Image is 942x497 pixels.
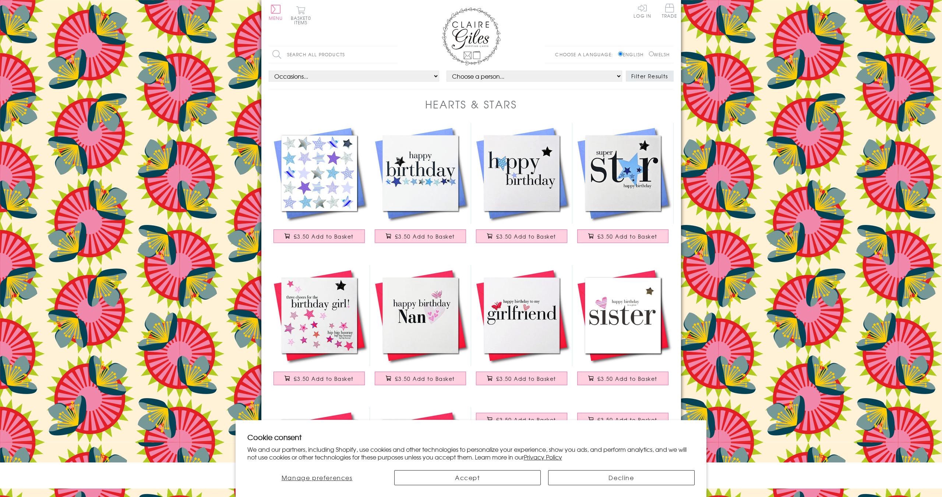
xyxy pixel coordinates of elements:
label: Welsh [649,51,670,58]
img: Birthday Card, Love Heart, To My Grlfriend, fabric butterfly Embellished [471,265,572,366]
span: £3.50 Add to Basket [496,233,556,240]
button: £3.50 Add to Basket [577,372,668,385]
a: Birthday Card, Pink Stars, birthday girl, Embellished with a padded star £3.50 Add to Basket [269,265,370,393]
img: Birthday Card, Blue Stars, Happy Birthday, Embellished with a shiny padded star [370,123,471,224]
input: Welsh [649,51,654,56]
a: Birthday Card, Hearts, happy birthday Nan, embellished with a fabric butterfly £3.50 Add to Basket [370,265,471,393]
input: English [618,51,623,56]
span: £3.50 Add to Basket [294,233,354,240]
input: Search [390,46,398,63]
p: Choose a language: [555,51,617,58]
button: £3.50 Add to Basket [577,413,668,426]
span: £3.50 Add to Basket [395,375,455,382]
button: Manage preferences [247,470,387,485]
a: Birthday Card, Blue Stars, Happy Birthday, Embellished with a shiny padded star £3.50 Add to Basket [471,123,572,250]
a: General Card Card, Blue Stars, Embellished with a shiny padded star £3.50 Add to Basket [269,123,370,250]
img: Birthday Card, Heart, to a great Sister, fabric butterfly Embellished [572,265,674,366]
button: Accept [394,470,541,485]
button: £3.50 Add to Basket [274,229,365,243]
p: We and our partners, including Shopify, use cookies and other technologies to personalize your ex... [247,446,695,461]
a: Birthday Card, Heart, to a great Sister, fabric butterfly Embellished £3.50 Add to Basket [572,265,674,393]
h2: Cookie consent [247,432,695,442]
button: Filter Results [626,71,674,82]
span: Menu [269,15,283,21]
button: £3.50 Add to Basket [476,372,567,385]
span: Trade [662,4,677,18]
img: Claire Giles Greetings Cards [442,7,501,65]
a: Birthday Card, Blue Stars, Happy Birthday, Embellished with a shiny padded star £3.50 Add to Basket [370,123,471,250]
button: £3.50 Add to Basket [577,229,668,243]
a: Privacy Policy [524,453,562,461]
a: Birthday Card, Heart, great granddaughter, fabric butterfly Embellished £3.50 Add to Basket [572,407,674,439]
h1: Hearts & Stars [425,97,517,112]
img: Birthday Card, Blue Stars, Super Star, Embellished with a padded star [572,123,674,224]
button: Decline [548,470,695,485]
span: Manage preferences [282,473,353,482]
a: Birthday Card, Blue Star, Grandson, Embellished with a padded star £3.50 Add to Basket [471,407,572,439]
a: Trade [662,4,677,19]
button: Basket0 items [291,6,311,25]
a: Log In [634,4,651,18]
span: £3.50 Add to Basket [294,375,354,382]
span: £3.50 Add to Basket [597,375,657,382]
img: Birthday Card, Pink Stars, birthday girl, Embellished with a padded star [269,265,370,366]
button: £3.50 Add to Basket [476,413,567,426]
span: £3.50 Add to Basket [597,233,657,240]
button: £3.50 Add to Basket [375,229,466,243]
a: Birthday Card, Blue Stars, Super Star, Embellished with a padded star £3.50 Add to Basket [572,123,674,250]
input: Search all products [269,46,398,63]
span: £3.50 Add to Basket [395,233,455,240]
img: Birthday Card, Hearts, happy birthday Nan, embellished with a fabric butterfly [370,265,471,366]
button: £3.50 Add to Basket [476,229,567,243]
button: £3.50 Add to Basket [274,372,365,385]
button: £3.50 Add to Basket [375,372,466,385]
span: £3.50 Add to Basket [496,375,556,382]
img: General Card Card, Blue Stars, Embellished with a shiny padded star [269,123,370,224]
span: 0 items [294,15,311,26]
label: English [618,51,647,58]
span: £3.50 Add to Basket [597,416,657,423]
a: Birthday Card, Love Heart, To My Grlfriend, fabric butterfly Embellished £3.50 Add to Basket [471,265,572,393]
button: Menu [269,5,283,20]
span: £3.50 Add to Basket [496,416,556,423]
img: Birthday Card, Blue Stars, Happy Birthday, Embellished with a shiny padded star [471,123,572,224]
